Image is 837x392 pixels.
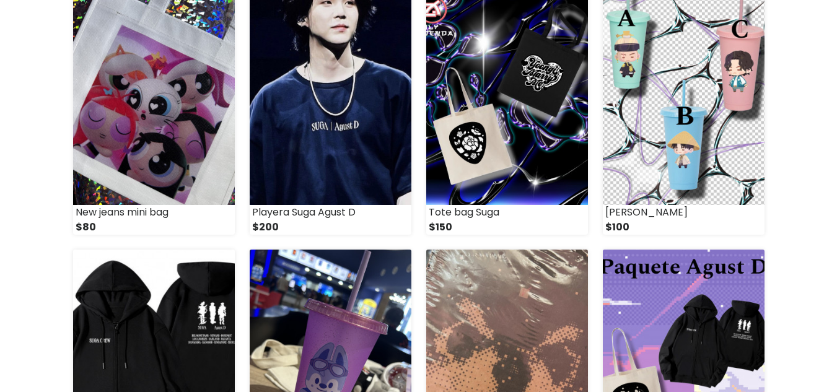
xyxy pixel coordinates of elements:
[426,205,588,220] div: Tote bag Suga
[73,220,235,235] div: $80
[603,220,765,235] div: $100
[250,205,411,220] div: Playera Suga Agust D
[250,220,411,235] div: $200
[426,220,588,235] div: $150
[603,205,765,220] div: [PERSON_NAME]
[73,205,235,220] div: New jeans mini bag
